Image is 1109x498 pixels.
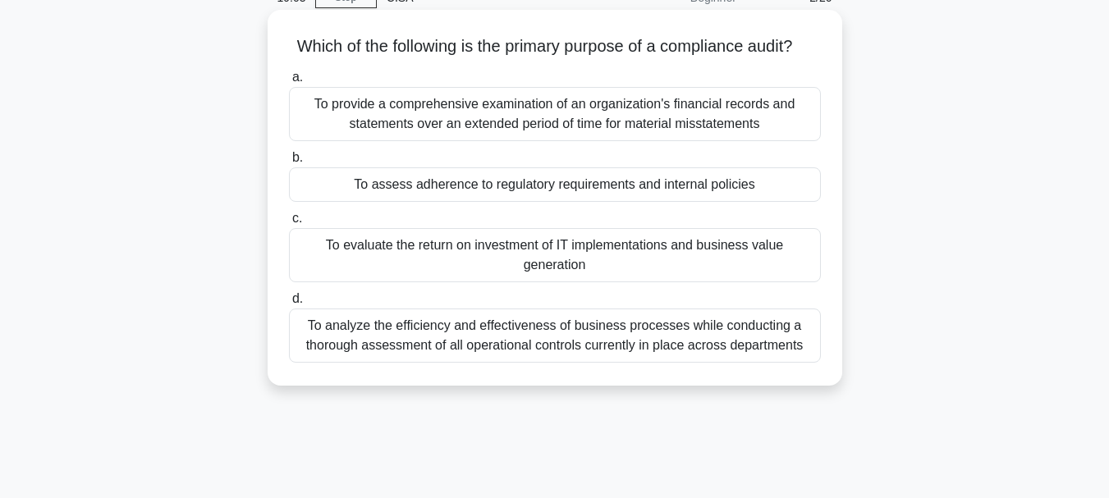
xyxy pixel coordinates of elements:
[289,87,821,141] div: To provide a comprehensive examination of an organization's financial records and statements over...
[287,36,823,57] h5: Which of the following is the primary purpose of a compliance audit?
[289,228,821,282] div: To evaluate the return on investment of IT implementations and business value generation
[292,291,303,305] span: d.
[292,211,302,225] span: c.
[292,150,303,164] span: b.
[292,70,303,84] span: a.
[289,167,821,202] div: To assess adherence to regulatory requirements and internal policies
[289,308,821,363] div: To analyze the efficiency and effectiveness of business processes while conducting a thorough ass...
